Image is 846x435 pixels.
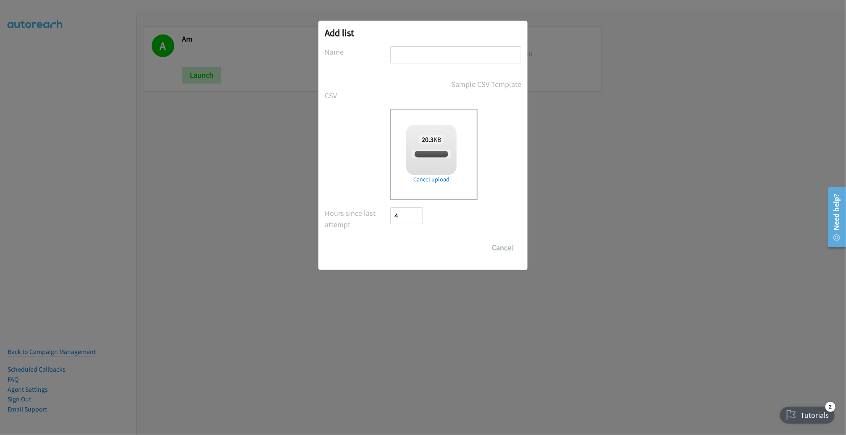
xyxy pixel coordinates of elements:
iframe: Resource Center [822,184,846,251]
label: Hours since last attempt [325,207,390,230]
span: KB [419,135,444,144]
a: Cancel upload [406,175,457,184]
button: Cancel [484,239,521,256]
a: Sample CSV Template [451,79,521,90]
iframe: Checklist [775,398,840,429]
h2: Add list [325,27,521,39]
label: Name [325,46,390,58]
span: report1759202473198.csv [412,150,472,158]
label: CSV [325,90,390,101]
strong: 20.3 [422,135,434,144]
